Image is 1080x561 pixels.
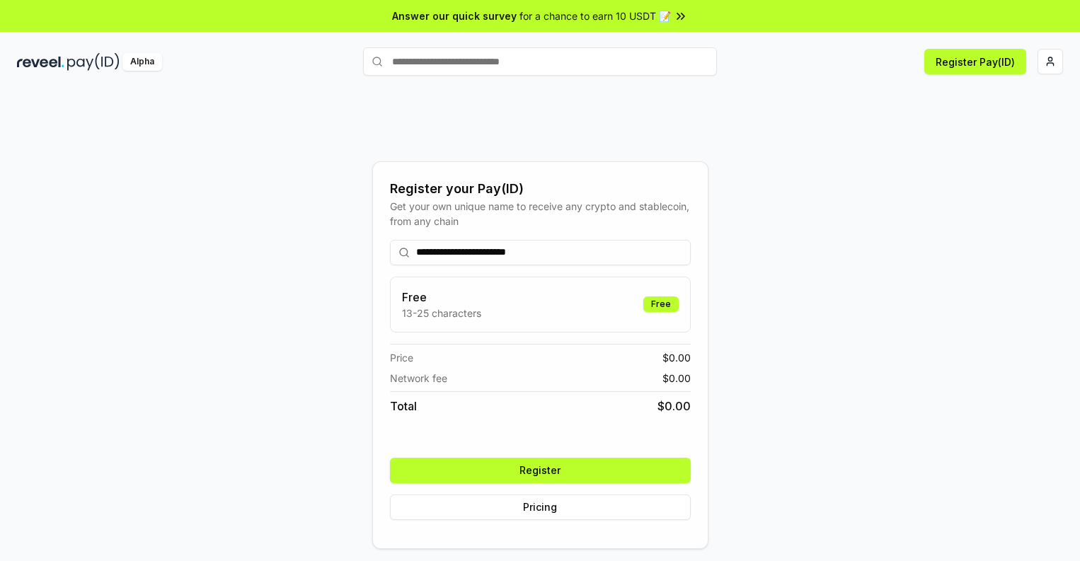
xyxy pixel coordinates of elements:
[643,296,679,312] div: Free
[390,350,413,365] span: Price
[402,289,481,306] h3: Free
[390,371,447,386] span: Network fee
[662,350,691,365] span: $ 0.00
[390,179,691,199] div: Register your Pay(ID)
[519,8,671,23] span: for a chance to earn 10 USDT 📝
[657,398,691,415] span: $ 0.00
[392,8,517,23] span: Answer our quick survey
[390,495,691,520] button: Pricing
[390,398,417,415] span: Total
[402,306,481,320] p: 13-25 characters
[67,53,120,71] img: pay_id
[662,371,691,386] span: $ 0.00
[390,458,691,483] button: Register
[924,49,1026,74] button: Register Pay(ID)
[390,199,691,229] div: Get your own unique name to receive any crypto and stablecoin, from any chain
[17,53,64,71] img: reveel_dark
[122,53,162,71] div: Alpha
